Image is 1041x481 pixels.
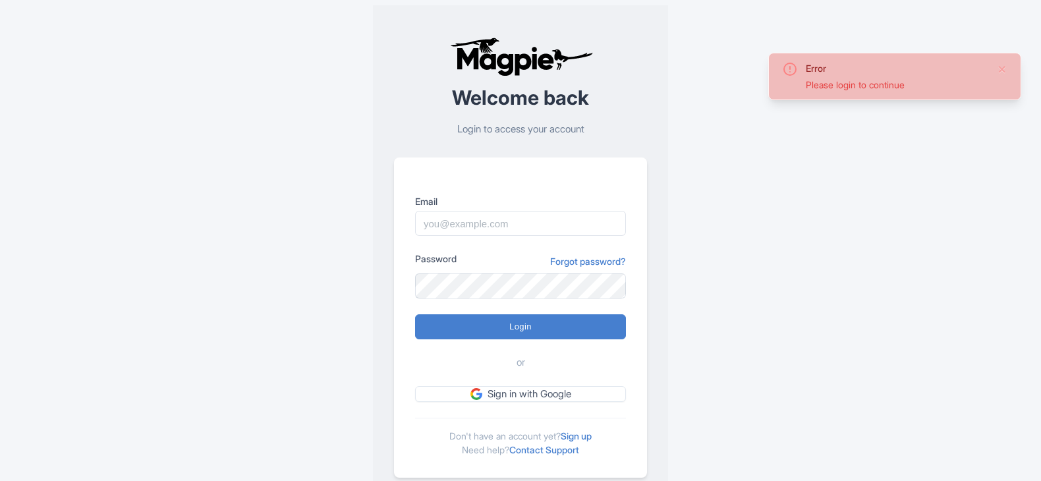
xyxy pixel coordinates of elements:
img: logo-ab69f6fb50320c5b225c76a69d11143b.png [447,37,595,76]
div: Error [806,61,986,75]
img: google.svg [470,388,482,400]
div: Don't have an account yet? Need help? [415,418,626,457]
label: Email [415,194,626,208]
a: Sign in with Google [415,386,626,403]
a: Sign up [561,430,592,441]
a: Forgot password? [550,254,626,268]
button: Close [997,61,1007,77]
a: Contact Support [509,444,579,455]
input: you@example.com [415,211,626,236]
span: or [517,355,525,370]
label: Password [415,252,457,266]
h2: Welcome back [394,87,647,109]
input: Login [415,314,626,339]
div: Please login to continue [806,78,986,92]
p: Login to access your account [394,122,647,137]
